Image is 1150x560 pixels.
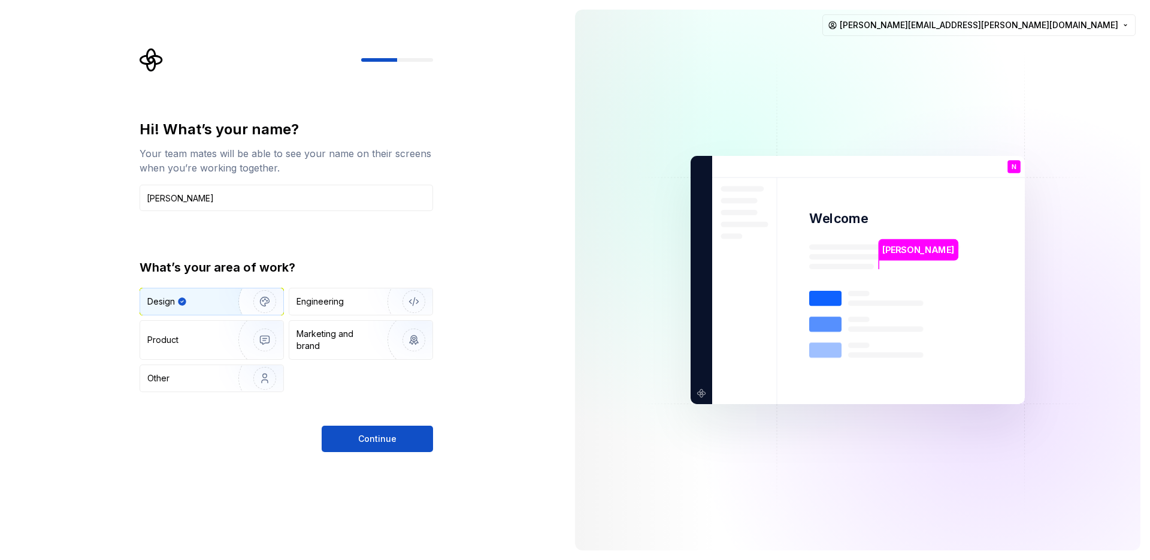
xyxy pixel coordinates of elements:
div: Hi! What’s your name? [140,120,433,139]
button: Continue [322,426,433,452]
div: Engineering [296,296,344,308]
button: [PERSON_NAME][EMAIL_ADDRESS][PERSON_NAME][DOMAIN_NAME] [822,14,1136,36]
div: Product [147,334,178,346]
p: Welcome [809,210,868,227]
div: Other [147,372,170,384]
span: [PERSON_NAME][EMAIL_ADDRESS][PERSON_NAME][DOMAIN_NAME] [840,19,1118,31]
div: Marketing and brand [296,328,377,352]
div: What’s your area of work? [140,259,433,276]
div: Your team mates will be able to see your name on their screens when you’re working together. [140,146,433,175]
svg: Supernova Logo [140,48,164,72]
p: N [1012,164,1016,170]
input: Han Solo [140,185,433,211]
span: Continue [358,433,397,445]
div: Design [147,296,175,308]
p: [PERSON_NAME] [882,243,954,257]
